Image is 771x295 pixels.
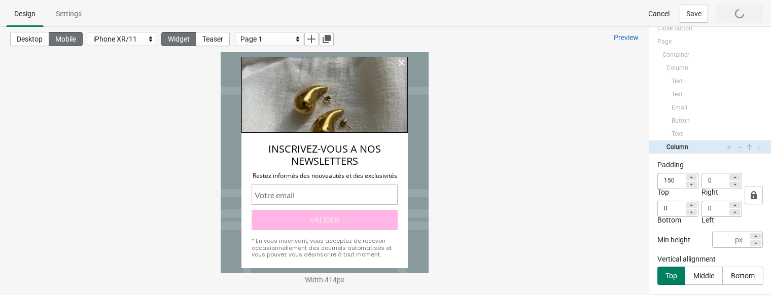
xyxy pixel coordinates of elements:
span: Bottom [657,216,681,224]
div: iPhone XR/11 [93,33,146,45]
div: Bottom [731,272,755,280]
span: Mobile [55,35,76,43]
span: Save [686,10,702,18]
button: Save [680,5,708,23]
span: Vertical allignment [657,255,716,263]
a: Preview [610,28,643,47]
span: Preview [614,33,639,42]
div: Top [665,272,677,280]
div: px [735,234,743,246]
button: Teaser [196,32,230,46]
span: Top [657,188,669,196]
span: Right [702,188,718,196]
span: Design [14,10,36,18]
span: Padding [657,161,684,169]
span: Widget [168,35,190,43]
button: Mobile [49,32,83,46]
div: Width : 414 px [221,275,429,285]
span: Left [702,216,714,224]
button: Desktop [10,32,49,46]
button: Middle [685,267,723,285]
button: Widget [161,32,196,46]
div: Page 1 [240,33,293,45]
span: Settings [56,10,82,18]
button: Top [657,267,685,285]
span: Teaser [202,35,223,43]
span: Cancel [648,10,670,18]
span: Min height [657,236,690,244]
button: Bottom [722,267,763,285]
div: Middle [693,272,714,280]
iframe: widget [221,52,429,273]
button: Cancel [642,5,676,23]
span: Desktop [17,35,43,43]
